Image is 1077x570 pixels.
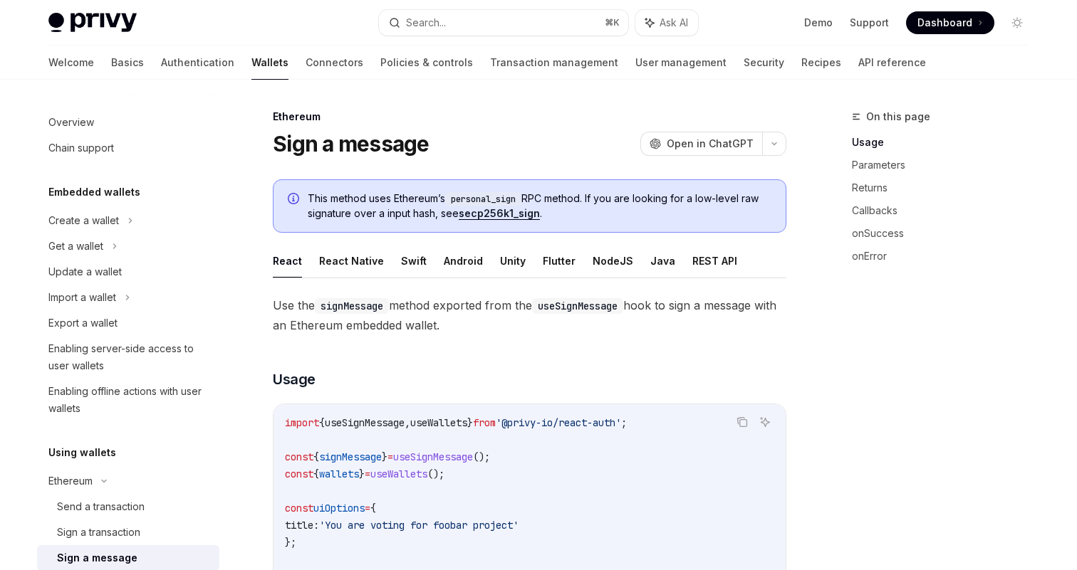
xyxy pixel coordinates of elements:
[852,131,1040,154] a: Usage
[319,244,384,278] button: React Native
[667,137,754,151] span: Open in ChatGPT
[319,519,519,532] span: 'You are voting for foobar project'
[315,298,389,314] code: signMessage
[917,16,972,30] span: Dashboard
[852,199,1040,222] a: Callbacks
[48,444,116,461] h5: Using wallets
[405,416,410,429] span: ,
[308,191,771,221] span: This method uses Ethereum’s RPC method. If you are looking for a low-level raw signature over a i...
[379,10,628,36] button: Search...⌘K
[313,502,365,514] span: uiOptions
[605,17,620,28] span: ⌘ K
[410,416,467,429] span: useWallets
[650,244,675,278] button: Java
[37,310,219,336] a: Export a wallet
[48,238,103,255] div: Get a wallet
[744,46,784,80] a: Security
[490,46,618,80] a: Transaction management
[37,336,219,379] a: Enabling server-side access to user wallets
[733,413,751,431] button: Copy the contents from the code block
[393,450,473,463] span: useSignMessage
[319,450,382,463] span: signMessage
[473,416,496,429] span: from
[401,244,427,278] button: Swift
[273,244,302,278] button: React
[382,450,387,463] span: }
[660,16,688,30] span: Ask AI
[427,468,444,480] span: ();
[801,46,841,80] a: Recipes
[319,468,359,480] span: wallets
[1006,11,1029,34] button: Toggle dark mode
[48,340,211,374] div: Enabling server-side access to user wallets
[273,369,316,389] span: Usage
[37,135,219,161] a: Chain support
[273,295,786,335] span: Use the method exported from the hook to sign a message with an Ethereum embedded wallet.
[285,416,319,429] span: import
[251,46,288,80] a: Wallets
[288,193,302,207] svg: Info
[48,184,140,201] h5: Embedded wallets
[692,244,737,278] button: REST API
[621,416,627,429] span: ;
[406,14,446,31] div: Search...
[48,263,122,280] div: Update a wallet
[635,10,698,36] button: Ask AI
[37,379,219,421] a: Enabling offline actions with user wallets
[37,519,219,545] a: Sign a transaction
[852,176,1040,199] a: Returns
[532,298,623,314] code: useSignMessage
[48,473,93,490] div: Ethereum
[48,383,211,417] div: Enabling offline actions with user wallets
[273,110,786,124] div: Ethereum
[57,524,140,541] div: Sign a transaction
[48,46,94,80] a: Welcome
[756,413,774,431] button: Ask AI
[319,416,325,429] span: {
[473,450,490,463] span: ();
[365,502,370,514] span: =
[635,46,727,80] a: User management
[57,498,145,515] div: Send a transaction
[445,192,521,206] code: personal_sign
[48,315,118,332] div: Export a wallet
[387,450,393,463] span: =
[285,536,296,549] span: };
[306,46,363,80] a: Connectors
[444,244,483,278] button: Android
[370,502,376,514] span: {
[359,468,365,480] span: }
[285,502,313,514] span: const
[273,131,430,157] h1: Sign a message
[852,154,1040,176] a: Parameters
[48,289,116,306] div: Import a wallet
[48,212,119,229] div: Create a wallet
[496,416,621,429] span: '@privy-io/react-auth'
[852,222,1040,245] a: onSuccess
[313,468,319,480] span: {
[459,207,540,220] a: secp256k1_sign
[37,110,219,135] a: Overview
[111,46,144,80] a: Basics
[285,519,319,532] span: title:
[850,16,889,30] a: Support
[57,549,137,566] div: Sign a message
[640,132,762,156] button: Open in ChatGPT
[852,245,1040,268] a: onError
[866,108,930,125] span: On this page
[858,46,926,80] a: API reference
[285,450,313,463] span: const
[467,416,473,429] span: }
[161,46,234,80] a: Authentication
[906,11,994,34] a: Dashboard
[325,416,405,429] span: useSignMessage
[380,46,473,80] a: Policies & controls
[593,244,633,278] button: NodeJS
[37,494,219,519] a: Send a transaction
[313,450,319,463] span: {
[804,16,833,30] a: Demo
[48,114,94,131] div: Overview
[365,468,370,480] span: =
[370,468,427,480] span: useWallets
[48,139,114,157] div: Chain support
